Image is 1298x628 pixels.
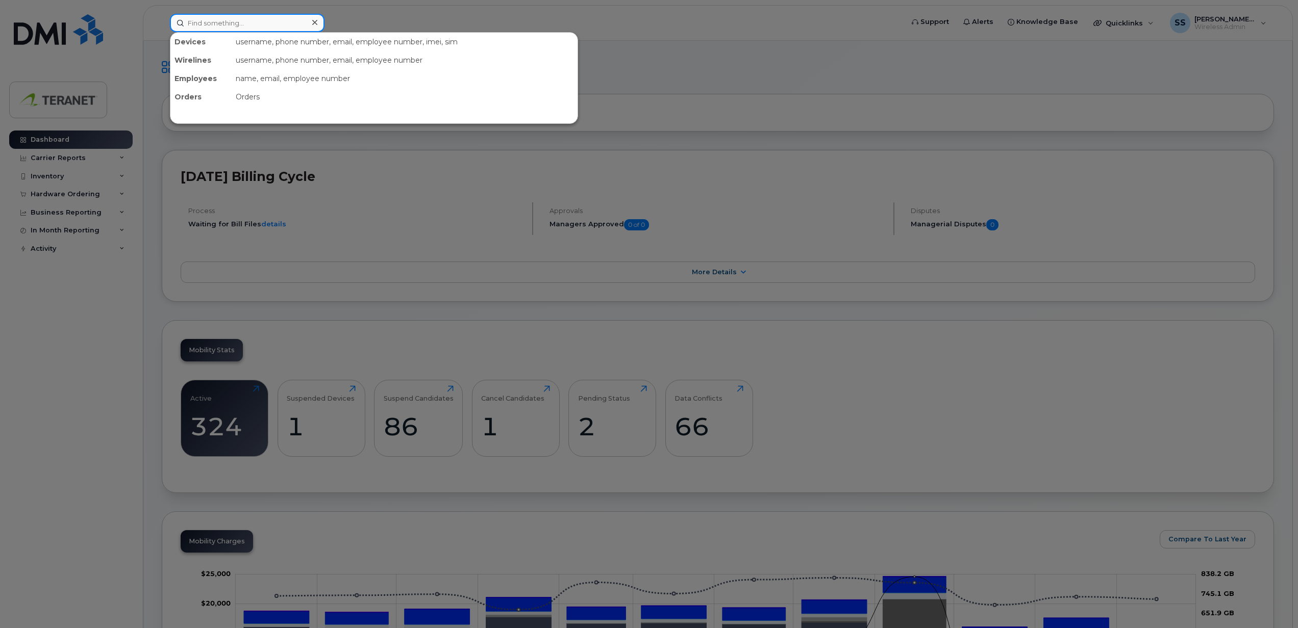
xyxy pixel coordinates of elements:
div: Wirelines [170,51,232,69]
div: name, email, employee number [232,69,578,88]
div: username, phone number, email, employee number, imei, sim [232,33,578,51]
div: Employees [170,69,232,88]
div: Devices [170,33,232,51]
div: username, phone number, email, employee number [232,51,578,69]
div: Orders [170,88,232,106]
div: Orders [232,88,578,106]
